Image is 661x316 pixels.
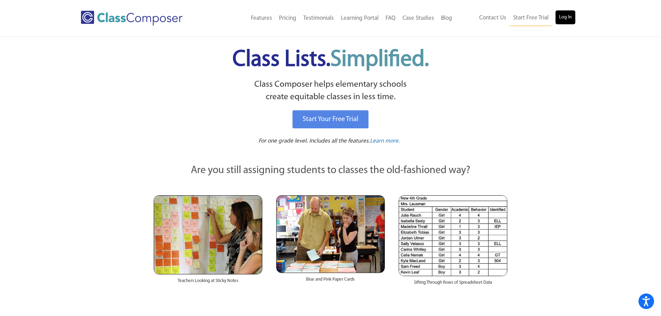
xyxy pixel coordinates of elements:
nav: Header Menu [456,10,575,26]
span: Learn more. [370,138,400,144]
p: Class Composer helps elementary schools create equitable classes in less time. [153,78,509,104]
a: Log In [556,10,575,24]
a: Case Studies [399,11,438,26]
a: Pricing [276,11,300,26]
img: Class Composer [81,11,183,26]
a: Learn more. [370,137,400,146]
a: Testimonials [300,11,337,26]
a: FAQ [382,11,399,26]
span: Class Lists. [232,49,429,71]
a: Features [247,11,276,26]
div: Teachers Looking at Sticky Notes [154,274,262,291]
div: Blue and Pink Paper Cards [276,273,385,290]
img: Spreadsheets [399,195,507,276]
nav: Header Menu [211,11,456,26]
span: Start Your Free Trial [303,116,358,123]
span: For one grade level. Includes all the features. [259,138,370,144]
a: Start Free Trial [510,10,552,26]
div: Sifting Through Rows of Spreadsheet Data [399,276,507,293]
p: Are you still assigning students to classes the old-fashioned way? [154,163,508,178]
a: Learning Portal [337,11,382,26]
img: Teachers Looking at Sticky Notes [154,195,262,274]
img: Blue and Pink Paper Cards [276,195,385,273]
a: Start Your Free Trial [293,110,368,128]
a: Blog [438,11,456,26]
span: Simplified. [330,49,429,71]
a: Contact Us [476,10,510,26]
